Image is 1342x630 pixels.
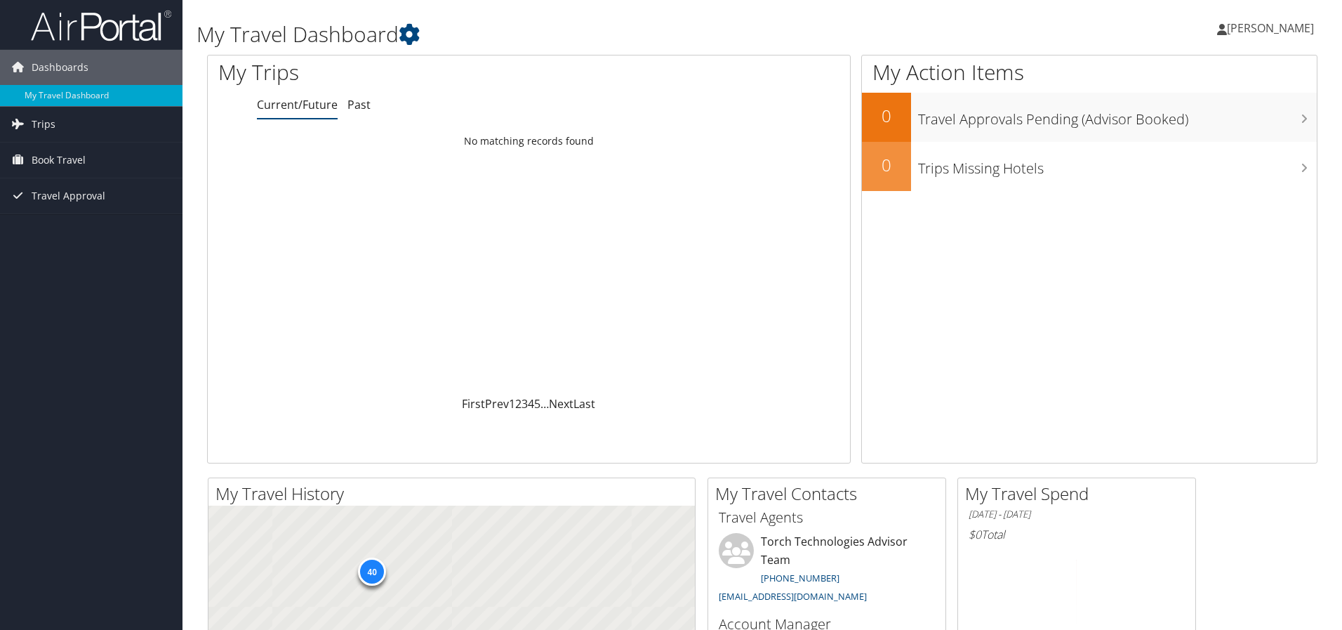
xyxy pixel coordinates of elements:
[862,58,1317,87] h1: My Action Items
[918,152,1317,178] h3: Trips Missing Hotels
[719,590,867,603] a: [EMAIL_ADDRESS][DOMAIN_NAME]
[32,178,105,214] span: Travel Approval
[208,129,850,154] td: No matching records found
[32,107,55,142] span: Trips
[358,558,386,586] div: 40
[31,9,171,42] img: airportal-logo.png
[528,396,534,412] a: 4
[965,482,1195,506] h2: My Travel Spend
[862,153,911,177] h2: 0
[918,103,1317,129] h3: Travel Approvals Pending (Advisor Booked)
[515,396,521,412] a: 2
[509,396,515,412] a: 1
[761,572,839,584] a: [PHONE_NUMBER]
[969,527,981,542] span: $0
[715,482,945,506] h2: My Travel Contacts
[1227,20,1314,36] span: [PERSON_NAME]
[218,58,572,87] h1: My Trips
[462,396,485,412] a: First
[549,396,573,412] a: Next
[215,482,695,506] h2: My Travel History
[534,396,540,412] a: 5
[862,142,1317,191] a: 0Trips Missing Hotels
[573,396,595,412] a: Last
[719,508,935,527] h3: Travel Agents
[969,508,1185,521] h6: [DATE] - [DATE]
[540,396,549,412] span: …
[347,97,371,112] a: Past
[32,143,86,178] span: Book Travel
[257,97,338,112] a: Current/Future
[485,396,509,412] a: Prev
[197,20,951,49] h1: My Travel Dashboard
[32,50,88,85] span: Dashboards
[521,396,528,412] a: 3
[862,104,911,128] h2: 0
[862,93,1317,142] a: 0Travel Approvals Pending (Advisor Booked)
[712,533,942,608] li: Torch Technologies Advisor Team
[969,527,1185,542] h6: Total
[1217,7,1328,49] a: [PERSON_NAME]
